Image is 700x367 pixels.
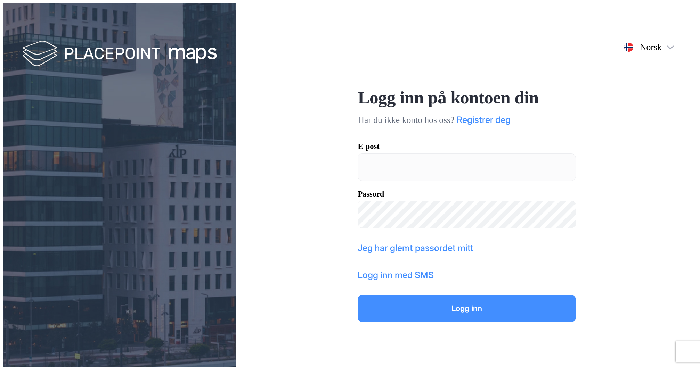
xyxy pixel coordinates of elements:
div: Norsk [640,41,662,54]
img: logo-white.f07954bde2210d2a523dddb988cd2aa7.svg [22,38,217,71]
iframe: Chat Widget [665,334,700,367]
button: Logg inn [358,295,576,322]
div: Passord [358,187,576,201]
div: E-post [358,140,576,153]
button: Registrer deg [457,113,511,126]
button: Logg inn med SMS [358,268,434,282]
div: Logg inn på kontoen din [358,86,576,109]
div: Har du ikke konto hos oss? [358,113,576,127]
button: Jeg har glemt passordet mitt [358,241,473,255]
